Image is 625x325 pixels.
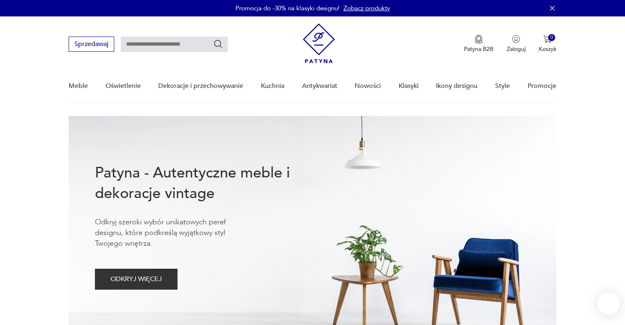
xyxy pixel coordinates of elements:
[464,35,494,53] a: Ikona medaluPatyna B2B
[158,70,243,102] a: Dekoracje i przechowywanie
[303,23,335,63] img: Patyna - sklep z meblami i dekoracjami vintage
[539,45,556,53] p: Koszyk
[95,277,178,283] a: ODKRYJ WIĘCEJ
[475,35,483,44] img: Ikona medalu
[507,35,526,53] button: Zaloguj
[95,163,317,204] h1: Patyna - Autentyczne meble i dekoracje vintage
[95,269,178,290] button: ODKRYJ WIĘCEJ
[495,70,510,102] a: Style
[69,42,114,48] a: Sprzedawaj
[69,37,114,52] button: Sprzedawaj
[543,35,551,43] img: Ikona koszyka
[302,70,337,102] a: Antykwariat
[355,70,381,102] a: Nowości
[69,70,88,102] a: Meble
[464,35,494,53] button: Patyna B2B
[464,45,494,53] p: Patyna B2B
[106,70,141,102] a: Oświetlenie
[344,4,390,12] a: Zobacz produkty
[548,34,555,41] div: 0
[507,45,526,53] p: Zaloguj
[539,35,556,53] button: 0Koszyk
[436,70,477,102] a: Ikony designu
[597,292,620,315] iframe: Smartsupp widget button
[399,70,419,102] a: Klasyki
[235,4,339,12] p: Promocja do -30% na klasyki designu!
[95,217,251,249] p: Odkryj szeroki wybór unikatowych pereł designu, które podkreślą wyjątkowy styl Twojego wnętrza.
[261,70,284,102] a: Kuchnia
[213,39,223,49] button: Szukaj
[528,70,556,102] a: Promocje
[512,35,520,43] img: Ikonka użytkownika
